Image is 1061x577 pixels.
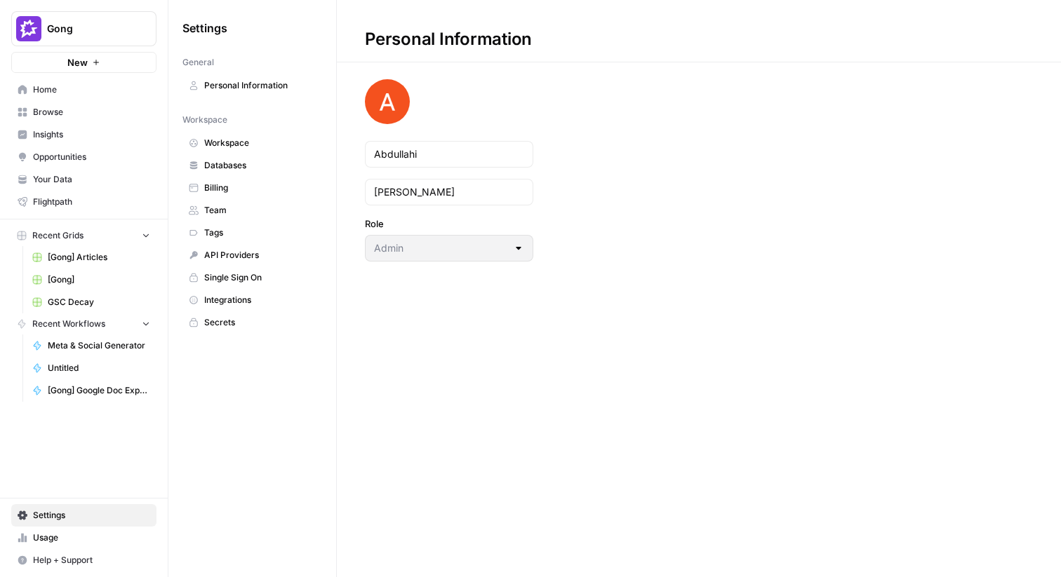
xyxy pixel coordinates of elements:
a: Your Data [11,168,156,191]
span: Databases [204,159,316,172]
span: Meta & Social Generator [48,339,150,352]
span: Billing [204,182,316,194]
a: Billing [182,177,322,199]
span: GSC Decay [48,296,150,308]
a: [Gong] Articles [26,246,156,269]
span: Insights [33,128,150,141]
a: Flightpath [11,191,156,213]
span: API Providers [204,249,316,262]
span: Flightpath [33,196,150,208]
span: Gong [47,22,132,36]
span: New [67,55,88,69]
a: Workspace [182,132,322,154]
a: Tags [182,222,322,244]
span: Your Data [33,173,150,186]
span: Single Sign On [204,271,316,284]
a: Opportunities [11,146,156,168]
a: Team [182,199,322,222]
span: Team [204,204,316,217]
a: Secrets [182,311,322,334]
a: [Gong] [26,269,156,291]
span: Workspace [204,137,316,149]
a: Integrations [182,289,322,311]
span: Opportunities [33,151,150,163]
span: Usage [33,531,150,544]
a: Home [11,79,156,101]
button: Recent Grids [11,225,156,246]
a: Meta & Social Generator [26,334,156,357]
button: Help + Support [11,549,156,571]
span: Settings [33,509,150,522]
img: avatar [365,79,410,124]
span: Untitled [48,362,150,374]
button: New [11,52,156,73]
span: Help + Support [33,554,150,566]
span: Secrets [204,316,316,329]
a: GSC Decay [26,291,156,313]
span: [Gong] Google Doc Export [48,384,150,397]
a: Databases [182,154,322,177]
button: Recent Workflows [11,313,156,334]
span: Integrations [204,294,316,306]
a: Usage [11,527,156,549]
span: [Gong] [48,273,150,286]
a: Untitled [26,357,156,379]
span: Personal Information [204,79,316,92]
img: Gong Logo [16,16,41,41]
button: Workspace: Gong [11,11,156,46]
a: [Gong] Google Doc Export [26,379,156,402]
span: Recent Grids [32,229,84,242]
a: Single Sign On [182,266,322,289]
div: Personal Information [337,28,560,50]
a: Settings [11,504,156,527]
label: Role [365,217,533,231]
a: Personal Information [182,74,322,97]
span: Workspace [182,114,227,126]
span: General [182,56,214,69]
a: Insights [11,123,156,146]
span: Tags [204,226,316,239]
span: Recent Workflows [32,318,105,330]
a: API Providers [182,244,322,266]
span: Settings [182,20,227,36]
span: Home [33,83,150,96]
span: [Gong] Articles [48,251,150,264]
span: Browse [33,106,150,118]
a: Browse [11,101,156,123]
